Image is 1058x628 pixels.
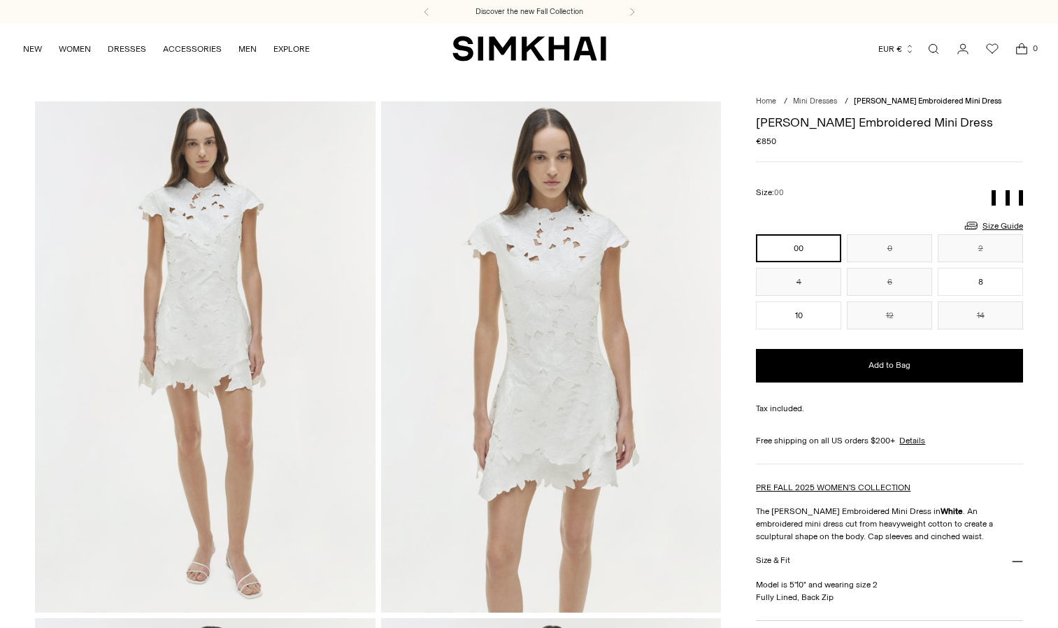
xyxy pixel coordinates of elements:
h1: [PERSON_NAME] Embroidered Mini Dress [756,116,1023,129]
button: 2 [938,234,1023,262]
div: Free shipping on all US orders $200+ [756,434,1023,447]
span: [PERSON_NAME] Embroidered Mini Dress [854,97,1001,106]
a: PRE FALL 2025 WOMEN'S COLLECTION [756,483,910,492]
a: NEW [23,34,42,64]
nav: breadcrumbs [756,96,1023,108]
a: Home [756,97,776,106]
span: 0 [1029,42,1041,55]
h3: Size & Fit [756,556,789,565]
a: Details [899,434,925,447]
a: Size Guide [963,217,1023,234]
a: DRESSES [108,34,146,64]
p: The [PERSON_NAME] Embroidered Mini Dress in . An embroidered mini dress cut from heavyweight cott... [756,505,1023,543]
span: Add to Bag [868,359,910,371]
button: 14 [938,301,1023,329]
button: 12 [847,301,932,329]
button: 00 [756,234,841,262]
span: €850 [756,135,776,148]
a: MEN [238,34,257,64]
button: Add to Bag [756,349,1023,383]
a: WOMEN [59,34,91,64]
button: EUR € [878,34,915,64]
a: SIMKHAI [452,35,606,62]
div: / [845,96,848,108]
img: Holloway Embroidered Mini Dress [381,101,722,612]
button: 10 [756,301,841,329]
img: Holloway Embroidered Mini Dress [35,101,376,612]
button: 0 [847,234,932,262]
a: Open search modal [920,35,948,63]
p: Model is 5'10" and wearing size 2 Fully Lined, Back Zip [756,578,1023,604]
button: 8 [938,268,1023,296]
a: Mini Dresses [793,97,837,106]
strong: White [941,506,963,516]
a: Open cart modal [1008,35,1036,63]
div: Tax included. [756,402,1023,415]
a: Discover the new Fall Collection [476,6,583,17]
div: / [784,96,787,108]
a: Wishlist [978,35,1006,63]
button: Size & Fit [756,543,1023,578]
a: EXPLORE [273,34,310,64]
button: 6 [847,268,932,296]
a: Go to the account page [949,35,977,63]
span: 00 [774,188,784,197]
button: 4 [756,268,841,296]
a: ACCESSORIES [163,34,222,64]
label: Size: [756,186,784,199]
